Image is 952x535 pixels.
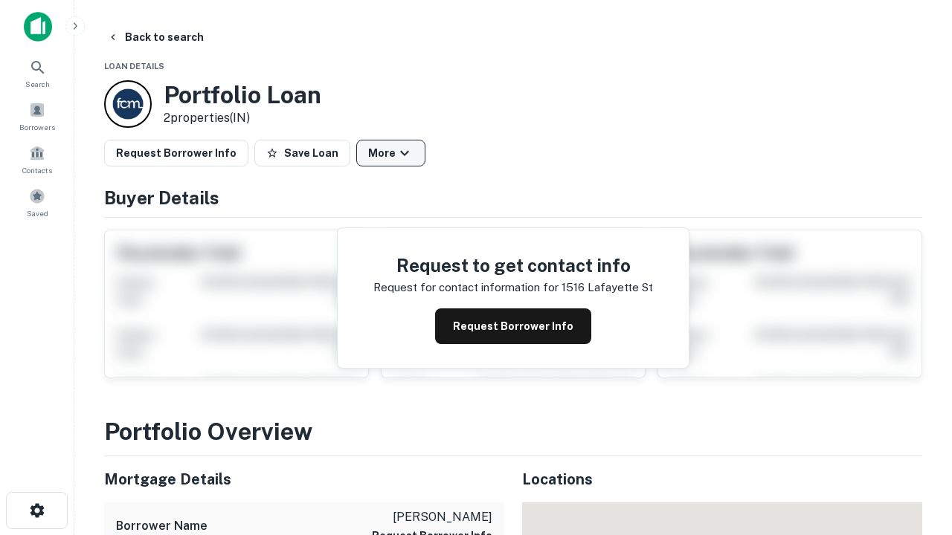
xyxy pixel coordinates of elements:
h4: Buyer Details [104,184,922,211]
a: Search [4,53,70,93]
button: Request Borrower Info [104,140,248,166]
h3: Portfolio Loan [164,81,321,109]
iframe: Chat Widget [878,416,952,487]
h5: Mortgage Details [104,468,504,490]
a: Borrowers [4,96,70,136]
p: [PERSON_NAME] [372,508,492,526]
button: Request Borrower Info [435,308,591,344]
h4: Request to get contact info [373,252,653,279]
p: 2 properties (IN) [164,109,321,127]
span: Contacts [22,164,52,176]
span: Saved [27,207,48,219]
button: Save Loan [254,140,350,166]
a: Saved [4,182,70,222]
span: Borrowers [19,121,55,133]
span: Search [25,78,50,90]
a: Contacts [4,139,70,179]
span: Loan Details [104,62,164,71]
p: Request for contact information for [373,279,559,296]
button: Back to search [101,24,210,51]
button: More [356,140,425,166]
h3: Portfolio Overview [104,414,922,450]
p: 1516 lafayette st [562,279,653,296]
h5: Locations [522,468,922,490]
h6: Borrower Name [116,517,208,535]
img: capitalize-icon.png [24,12,52,42]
